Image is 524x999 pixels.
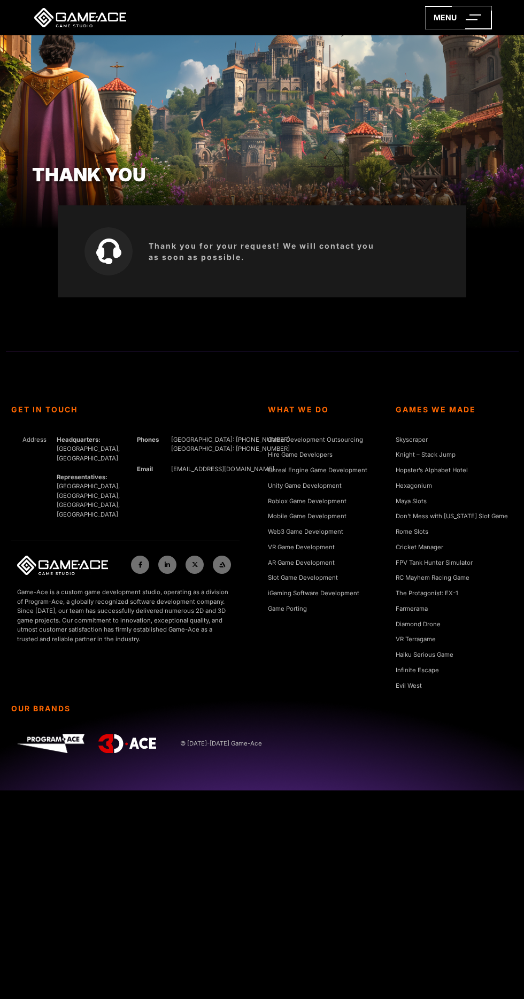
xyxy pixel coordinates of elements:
span: [GEOGRAPHIC_DATA]: [PHONE_NUMBER] [171,436,290,443]
a: menu [425,6,492,29]
a: FPV Tank Hunter Simulator [396,558,473,569]
a: Evil West [396,681,422,692]
span: [GEOGRAPHIC_DATA]: [PHONE_NUMBER] [171,445,290,452]
strong: Games We Made [396,405,513,414]
a: Diamond Drone [396,620,441,631]
strong: Phones [137,436,159,443]
a: Knight – Stack Jump [396,450,456,461]
a: VR Game Development [268,543,335,554]
a: The Protagonist: EX-1 [396,589,458,600]
a: Skyscraper [396,435,428,446]
a: Game Porting [268,604,307,615]
a: Unreal Engine Game Development [268,466,367,477]
span: Address [22,436,47,443]
img: 3D-Ace [98,734,156,753]
a: Mobile Game Development [268,512,346,522]
a: Haiku Serious Game [396,650,453,661]
a: Farmerama [396,604,428,615]
a: AR Game Development [268,558,335,569]
a: Rome Slots [396,527,428,538]
div: Thank you [32,161,146,188]
strong: Get In Touch [11,405,240,414]
a: Game Development Outsourcing [268,435,363,446]
strong: Headquarters: [57,436,101,443]
a: [EMAIL_ADDRESS][DOMAIN_NAME] [171,465,274,473]
a: RC Mayhem Racing Game [396,573,469,584]
a: Slot Game Development [268,573,338,584]
a: Unity Game Development [268,481,342,492]
p: Game-Ace is a custom game development studio, operating as a division of Program-Ace, a globally ... [17,588,234,644]
img: Program-Ace [17,734,85,753]
a: Cricket Manager [396,543,443,554]
a: Hire Game Developers [268,450,333,461]
strong: Our Brands [11,704,257,713]
a: Hopster’s Alphabet Hotel [396,466,468,477]
a: iGaming Software Development [268,589,359,600]
img: Game-Ace Logo [17,556,108,575]
span: © [DATE]-[DATE] Game-Ace [180,739,251,749]
a: Infinite Escape [396,666,439,677]
a: Web3 Game Development [268,527,343,538]
a: Don’t Mess with [US_STATE] Slot Game [396,512,508,522]
div: [GEOGRAPHIC_DATA], [GEOGRAPHIC_DATA] [GEOGRAPHIC_DATA], [GEOGRAPHIC_DATA], [GEOGRAPHIC_DATA], [GE... [51,435,120,520]
a: Roblox Game Development [268,497,346,508]
a: VR Terragame [396,635,436,645]
a: Hexagonium [396,481,432,492]
strong: Representatives: [57,473,107,481]
strong: What We Do [268,405,385,414]
strong: Email [137,465,153,473]
div: Thank you for your request! We will contact you as soon as possible. [58,205,466,297]
a: Maya Slots [396,497,427,508]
